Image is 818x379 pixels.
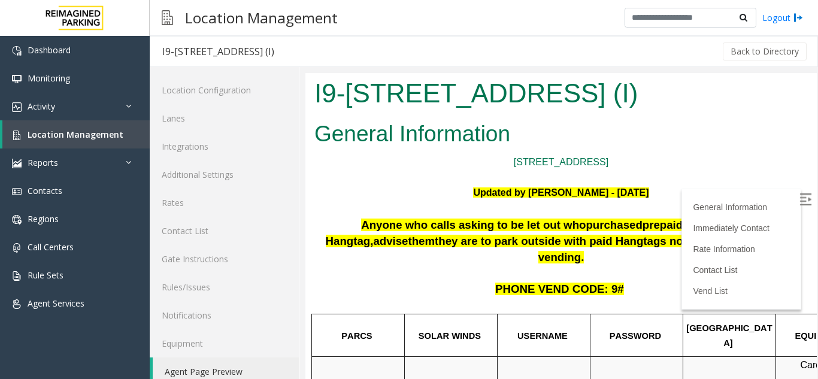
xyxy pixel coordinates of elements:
a: Integrations [150,132,299,160]
img: logout [793,11,803,24]
span: Regions [28,213,59,225]
a: General Information [387,129,462,139]
span: Contacts [28,185,62,196]
a: Vend List [387,213,422,223]
span: Agent Services [28,298,84,309]
span: advise [68,162,102,174]
img: 'icon' [12,74,22,84]
span: USERNAME [212,258,262,268]
span: Activity [28,101,55,112]
span: Monitoring [28,72,70,84]
span: prepaid parking with a Hangtag [20,145,459,174]
span: , [65,162,68,174]
img: 'icon' [12,215,22,225]
a: Additional Settings [150,160,299,189]
span: Location Management [28,129,123,140]
img: 'icon' [12,159,22,168]
img: Open/Close Sidebar Menu [494,120,506,132]
span: Card only [495,287,536,297]
span: Call Centers [28,241,74,253]
a: Contact List [150,217,299,245]
a: Logout [762,11,803,24]
a: Rates [150,189,299,217]
a: Rate Information [387,171,450,181]
span: PARCS [36,258,66,268]
span: them [102,162,129,174]
span: purchased [280,145,337,158]
span: Dashboard [28,44,71,56]
img: 'icon' [12,102,22,112]
span: Reports [28,157,58,168]
button: Back to Directory [723,43,807,60]
span: Rule Sets [28,269,63,281]
a: Gate Instructions [150,245,299,273]
h3: Location Management [179,3,344,32]
h1: I9-[STREET_ADDRESS] (I) [9,2,502,39]
h2: General Information [9,46,502,77]
img: pageIcon [162,3,173,32]
a: Contact List [387,192,432,202]
img: 'icon' [12,299,22,309]
a: Immediately Contact [387,150,464,160]
span: PHONE VEND CODE: 9# [190,210,319,222]
span: 2 POF machines [477,317,534,343]
img: 'icon' [12,131,22,140]
span: PASSWORD [304,258,356,268]
a: [STREET_ADDRESS] [208,84,303,94]
span: EQUIPMENT [489,258,541,268]
b: Updated by [PERSON_NAME] - [DATE] [168,114,343,125]
a: Notifications [150,301,299,329]
div: I9-[STREET_ADDRESS] (I) [162,44,274,59]
img: 'icon' [12,243,22,253]
img: 'icon' [12,187,22,196]
a: Rules/Issues [150,273,299,301]
span: SOLAR WINDS [113,258,175,268]
a: Location Configuration [150,76,299,104]
a: Lanes [150,104,299,132]
img: 'icon' [12,271,22,281]
a: Equipment [150,329,299,357]
img: 'icon' [12,46,22,56]
span: Anyone who calls asking to be let out who [56,145,280,158]
span: [GEOGRAPHIC_DATA] [381,250,466,275]
span: they are to park outside with paid Hangtags not in the garage before vending. [129,162,495,190]
a: Location Management [2,120,150,148]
